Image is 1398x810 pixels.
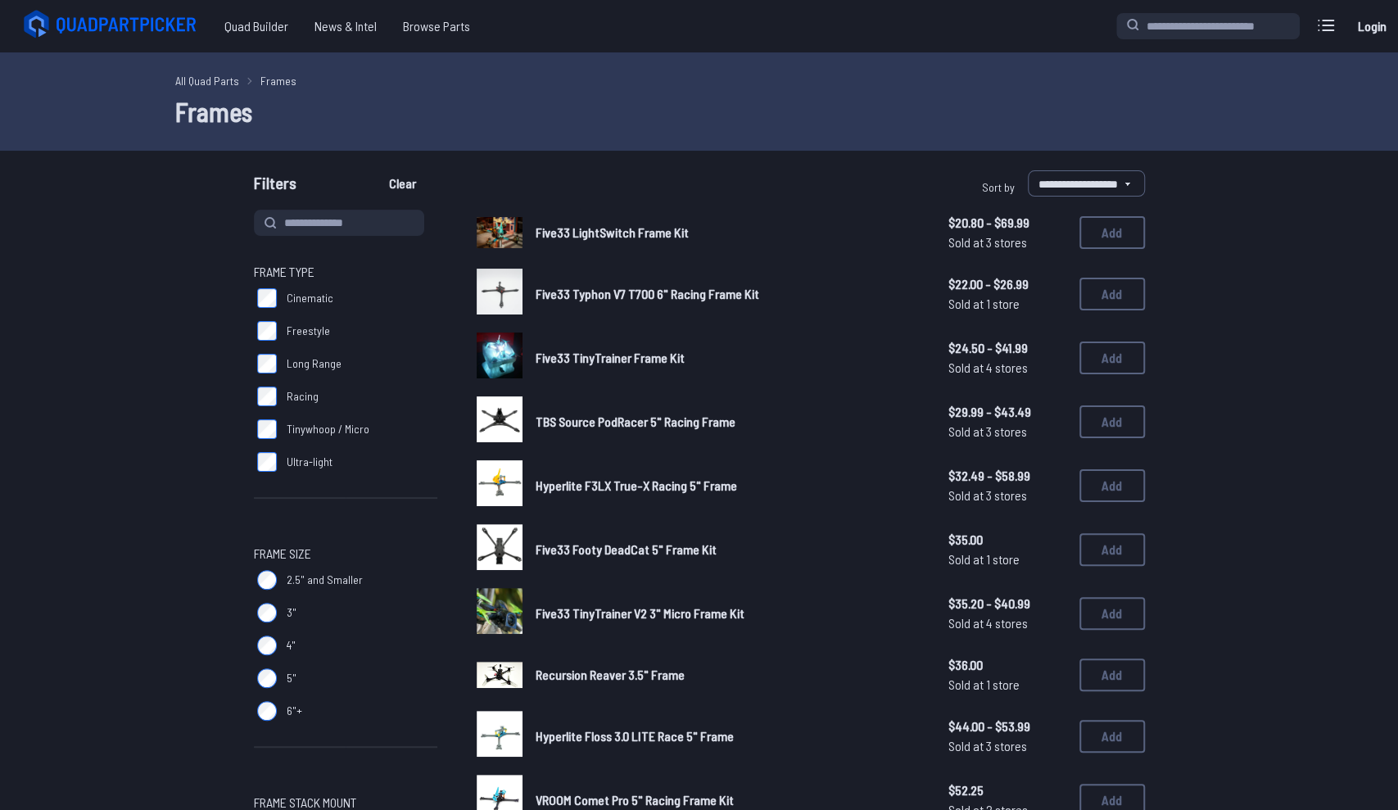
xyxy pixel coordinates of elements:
span: Sold at 3 stores [948,736,1066,756]
span: $35.20 - $40.99 [948,594,1066,613]
input: 3" [257,603,277,622]
input: Ultra-light [257,452,277,472]
span: $32.49 - $58.99 [948,466,1066,486]
span: Long Range [287,355,342,372]
input: Tinywhoop / Micro [257,419,277,439]
span: TBS Source PodRacer 5" Racing Frame [536,414,735,429]
span: $35.00 [948,530,1066,550]
button: Add [1079,469,1145,502]
span: $52.25 [948,781,1066,800]
a: Five33 LightSwitch Frame Kit [536,223,922,242]
span: Five33 Footy DeadCat 5" Frame Kit [536,541,717,557]
span: Racing [287,388,319,405]
span: Frame Type [254,262,314,282]
input: Cinematic [257,288,277,308]
a: Five33 Typhon V7 T700 6" Racing Frame Kit [536,284,922,304]
span: Frame Size [254,544,311,563]
span: $44.00 - $53.99 [948,717,1066,736]
h1: Frames [175,92,1224,131]
img: image [477,588,523,634]
select: Sort by [1028,170,1145,197]
span: Sold at 4 stores [948,358,1066,378]
span: Sold at 1 store [948,294,1066,314]
span: 4" [287,637,296,654]
span: Freestyle [287,323,330,339]
a: News & Intel [301,10,390,43]
a: image [477,396,523,447]
span: Five33 TinyTrainer V2 3" Micro Frame Kit [536,605,744,621]
button: Add [1079,597,1145,630]
button: Add [1079,342,1145,374]
input: 2.5" and Smaller [257,570,277,590]
img: image [477,396,523,442]
span: $24.50 - $41.99 [948,338,1066,358]
span: $20.80 - $69.99 [948,213,1066,233]
span: Sold at 3 stores [948,233,1066,252]
span: Filters [254,170,296,203]
input: 4" [257,636,277,655]
a: image [477,210,523,256]
span: Five33 TinyTrainer Frame Kit [536,350,685,365]
span: 6"+ [287,703,302,719]
a: VROOM Comet Pro 5" Racing Frame Kit [536,790,922,810]
a: All Quad Parts [175,72,239,89]
a: image [477,460,523,511]
span: Hyperlite F3LX True-X Racing 5" Frame [536,477,737,493]
a: Frames [260,72,296,89]
a: Browse Parts [390,10,483,43]
span: Sold at 4 stores [948,613,1066,633]
button: Add [1079,216,1145,249]
span: $22.00 - $26.99 [948,274,1066,294]
a: Hyperlite Floss 3.0 LITE Race 5" Frame [536,726,922,746]
span: 2.5" and Smaller [287,572,363,588]
span: $29.99 - $43.49 [948,402,1066,422]
a: TBS Source PodRacer 5" Racing Frame [536,412,922,432]
span: Tinywhoop / Micro [287,421,369,437]
span: Sold at 3 stores [948,422,1066,441]
a: image [477,333,523,383]
a: image [477,711,523,762]
span: 5" [287,670,296,686]
span: Hyperlite Floss 3.0 LITE Race 5" Frame [536,728,734,744]
span: Cinematic [287,290,333,306]
button: Add [1079,405,1145,438]
a: Five33 TinyTrainer V2 3" Micro Frame Kit [536,604,922,623]
button: Add [1079,720,1145,753]
span: Sold at 3 stores [948,486,1066,505]
a: Login [1352,10,1391,43]
a: image [477,524,523,575]
a: image [477,652,523,698]
img: image [477,662,523,689]
img: image [477,711,523,757]
input: 6"+ [257,701,277,721]
span: Five33 LightSwitch Frame Kit [536,224,689,240]
input: 5" [257,668,277,688]
a: Five33 TinyTrainer Frame Kit [536,348,922,368]
button: Clear [375,170,430,197]
a: image [477,269,523,319]
img: image [477,217,523,247]
span: Sort by [982,180,1015,194]
a: Recursion Reaver 3.5" Frame [536,665,922,685]
a: Hyperlite F3LX True-X Racing 5" Frame [536,476,922,496]
a: image [477,588,523,639]
img: image [477,460,523,506]
input: Freestyle [257,321,277,341]
img: image [477,524,523,570]
img: image [477,269,523,314]
span: VROOM Comet Pro 5" Racing Frame Kit [536,792,734,808]
span: Five33 Typhon V7 T700 6" Racing Frame Kit [536,286,759,301]
span: Recursion Reaver 3.5" Frame [536,667,685,682]
span: Ultra-light [287,454,333,470]
button: Add [1079,278,1145,310]
input: Long Range [257,354,277,373]
span: Sold at 1 store [948,675,1066,695]
button: Add [1079,658,1145,691]
span: Quad Builder [211,10,301,43]
span: Sold at 1 store [948,550,1066,569]
a: Five33 Footy DeadCat 5" Frame Kit [536,540,922,559]
input: Racing [257,387,277,406]
span: $36.00 [948,655,1066,675]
